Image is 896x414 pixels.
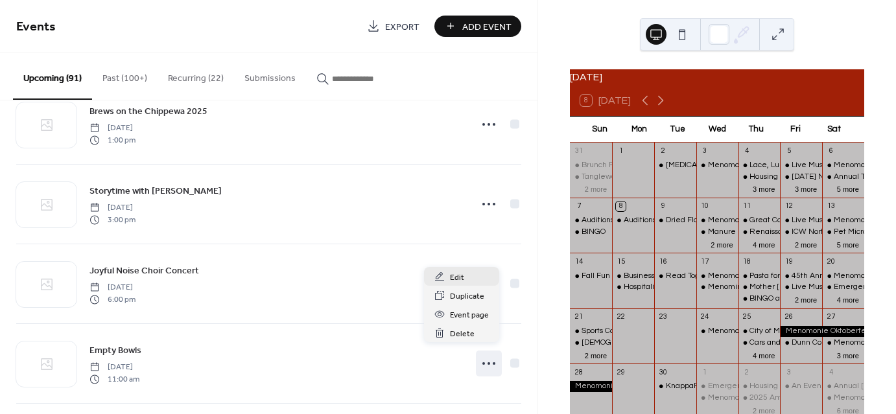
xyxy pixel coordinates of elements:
button: 2 more [580,349,612,360]
div: 1 [616,146,626,156]
div: Menomonie Farmer's Market [696,271,738,282]
div: Fall Fun Vendor Show [570,271,612,282]
span: [DATE] [89,202,136,214]
div: 17 [700,257,710,266]
div: Live Music: Hap and Hawk [792,282,885,293]
div: BINGO [582,227,606,238]
div: Housing Clinic [738,172,781,183]
div: Menomonie [PERSON_NAME] Market [708,393,842,404]
div: BINGO at the [GEOGRAPHIC_DATA] [749,293,878,305]
div: Brunch Feat. TBD [570,160,612,171]
div: Read Together, Rise Together Book Club [654,271,696,282]
div: Tanglewood Dart Tournament [570,172,612,183]
div: Manure Field Day [696,227,738,238]
div: 3 [700,146,710,156]
button: Recurring (22) [158,52,234,98]
div: 1 [700,367,710,377]
div: Dunn County Hazardous Waste Event [780,338,822,349]
div: KnappaPatch Market [666,381,741,392]
button: 4 more [748,238,780,249]
div: 24 [700,312,710,322]
button: 4 more [748,349,780,360]
div: Manure [DATE] [708,227,762,238]
div: Menomonie [PERSON_NAME] Market [708,160,842,171]
div: Mother Hubble's Cupboard - Poetry Reading [738,282,781,293]
div: Cars and Caffeine [749,338,814,349]
div: 7 [574,201,584,211]
div: BINGO [570,227,612,238]
div: Menomonie [PERSON_NAME] Market [708,215,842,226]
div: 18 [742,257,752,266]
span: Events [16,14,56,40]
span: 6:00 pm [89,293,136,305]
div: Renaissance in the Park: Ellsworth [738,227,781,238]
div: Menomonie Farmer's Market [822,160,864,171]
div: City of Menomonie Hazardous Waste Event [738,326,781,337]
div: [DEMOGRAPHIC_DATA] 3v3 Basketball Games [582,338,749,349]
div: 25 [742,312,752,322]
span: Duplicate [450,290,484,303]
div: Menomin Wailers: Sea Shanty Sing-along [708,282,855,293]
div: 21 [574,312,584,322]
div: 3 [784,367,794,377]
div: Thu [737,117,775,143]
div: Auditions for White Christmas [612,215,654,226]
div: 6 [826,146,836,156]
button: Add Event [434,16,521,37]
a: Storytime with [PERSON_NAME] [89,183,222,198]
a: Joyful Noise Choir Concert [89,263,199,278]
div: 31 [574,146,584,156]
div: Sat [815,117,854,143]
div: Great Community Cookout [749,215,843,226]
a: Brews on the Chippewa 2025 [89,104,207,119]
span: Edit [450,271,464,284]
div: Menomonie Farmer's Market [822,338,864,349]
div: Great Community Cookout [738,215,781,226]
div: 11 [742,201,752,211]
div: 26 [784,312,794,322]
div: Emergency Preparedness Class For Seniors [708,381,862,392]
div: 27 [826,312,836,322]
span: [DATE] [89,282,136,293]
div: 20 [826,257,836,266]
button: Submissions [234,52,306,98]
div: 15 [616,257,626,266]
div: KnappaPatch Market [654,381,696,392]
div: An Evening With William Kent Krueger [780,381,822,392]
div: BINGO at the Moose Lodge [738,293,781,305]
div: Fri [775,117,814,143]
div: Mon [619,117,658,143]
div: Sun [580,117,619,143]
div: 22 [616,312,626,322]
div: Menomonie [PERSON_NAME] Market [708,326,842,337]
div: Auditions for White Christmas [624,215,728,226]
div: Menomonie Farmer's Market [696,393,738,404]
div: Menomonie [PERSON_NAME] Market [708,271,842,282]
div: 2025 Amazing Race [749,393,823,404]
div: St. Joseph's Church 3v3 Basketball Games [570,338,612,349]
button: Upcoming (91) [13,52,92,100]
div: Business After Hours [624,271,697,282]
button: 5 more [832,238,864,249]
div: Business After Hours [612,271,654,282]
div: Tue [659,117,698,143]
div: Lace, Lumber, and Legacy: A Menomonie Mansions and Afternoon Tea Tour [738,160,781,171]
div: Emergency Preparedness Class For Seniors [696,381,738,392]
div: 12 [784,201,794,211]
div: Annual Thrift and Plant Sale [822,172,864,183]
div: Read Together, Rise Together Book Club [666,271,810,282]
div: Menomonie Oktoberfest [570,381,612,392]
div: Annual Cancer Research Fundraiser [822,381,864,392]
div: 2 [658,146,668,156]
div: Live Music: Carbon Red/Michelle Martin [780,215,822,226]
div: Dried Floral Hanging Workshop [654,215,696,226]
div: ICW North Presents: September to Dismember [780,227,822,238]
button: 2 more [705,238,738,249]
span: Storytime with [PERSON_NAME] [89,185,222,198]
div: 5 [784,146,794,156]
div: Fall Fun Vendor Show [582,271,659,282]
div: Live Music: Hap and Hawk [780,282,822,293]
span: Empty Bowls [89,344,141,358]
div: 9 [658,201,668,211]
